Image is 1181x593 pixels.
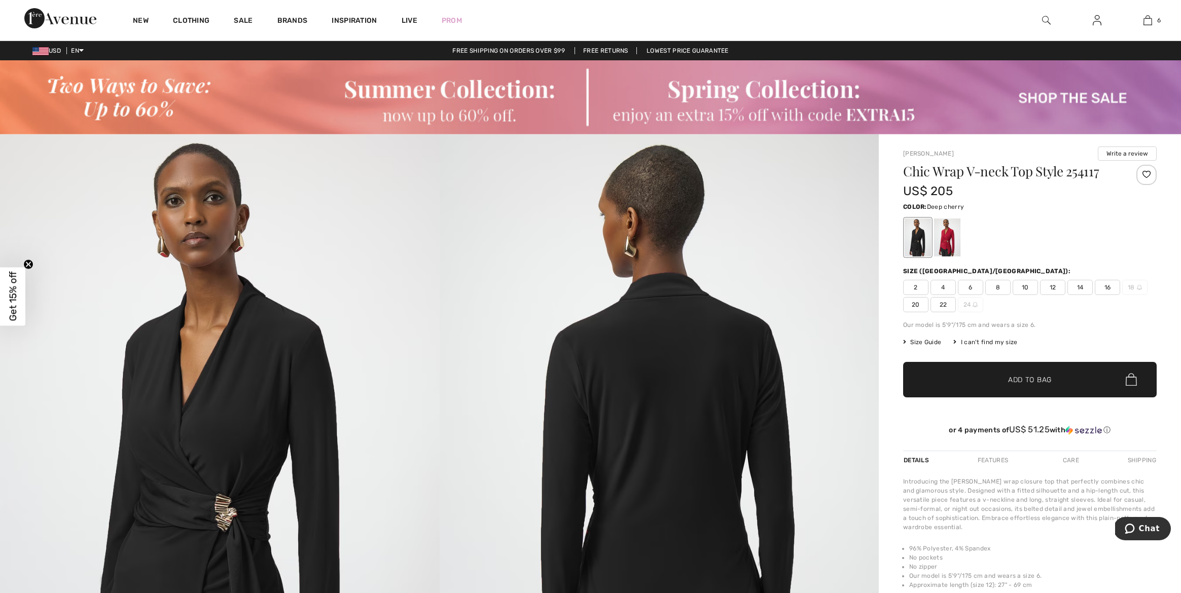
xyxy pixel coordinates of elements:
[173,16,209,27] a: Clothing
[953,338,1017,347] div: I can't find my size
[909,580,1157,589] li: Approximate length (size 12): 27" - 69 cm
[1125,451,1157,469] div: Shipping
[24,8,96,28] img: 1ère Avenue
[1093,14,1101,26] img: My Info
[1065,426,1102,435] img: Sezzle
[1067,280,1093,295] span: 14
[133,16,149,27] a: New
[903,297,928,312] span: 20
[903,184,953,198] span: US$ 205
[903,451,932,469] div: Details
[1040,280,1065,295] span: 12
[23,260,33,270] button: Close teaser
[903,338,941,347] span: Size Guide
[903,362,1157,397] button: Add to Bag
[958,297,983,312] span: 24
[71,47,84,54] span: EN
[32,47,49,55] img: US Dollar
[1126,373,1137,386] img: Bag.svg
[934,218,960,256] div: Deep cherry
[32,47,65,54] span: USD
[1085,14,1110,27] a: Sign In
[903,203,927,210] span: Color:
[277,16,308,27] a: Brands
[958,280,983,295] span: 6
[931,297,956,312] span: 22
[1009,424,1050,434] span: US$ 51.25
[1137,285,1142,290] img: ring-m.svg
[638,47,737,54] a: Lowest Price Guarantee
[1042,14,1051,26] img: search the website
[931,280,956,295] span: 4
[1098,146,1157,161] button: Write a review
[442,15,462,26] a: Prom
[7,272,19,321] span: Get 15% off
[1157,16,1161,25] span: 6
[332,16,377,27] span: Inspiration
[909,571,1157,580] li: Our model is 5'9"/175 cm and wears a size 6.
[1122,280,1148,295] span: 18
[909,544,1157,553] li: 96% Polyester, 4% Spandex
[905,218,931,256] div: Black
[903,425,1157,438] div: or 4 payments ofUS$ 51.25withSezzle Click to learn more about Sezzle
[973,302,978,307] img: ring-m.svg
[234,16,253,27] a: Sale
[903,280,928,295] span: 2
[927,203,964,210] span: Deep cherry
[903,425,1157,435] div: or 4 payments of with
[1054,451,1088,469] div: Care
[575,47,637,54] a: Free Returns
[1013,280,1038,295] span: 10
[1123,14,1172,26] a: 6
[909,562,1157,571] li: No zipper
[909,553,1157,562] li: No pockets
[444,47,573,54] a: Free shipping on orders over $99
[903,150,954,157] a: [PERSON_NAME]
[903,267,1072,276] div: Size ([GEOGRAPHIC_DATA]/[GEOGRAPHIC_DATA]):
[1115,517,1171,542] iframe: Opens a widget where you can chat to one of our agents
[1008,374,1052,385] span: Add to Bag
[985,280,1011,295] span: 8
[402,15,417,26] a: Live
[1095,280,1120,295] span: 16
[969,451,1017,469] div: Features
[903,165,1115,178] h1: Chic Wrap V-neck Top Style 254117
[903,320,1157,329] div: Our model is 5'9"/175 cm and wears a size 6.
[1143,14,1152,26] img: My Bag
[903,477,1157,532] div: Introducing the [PERSON_NAME] wrap closure top that perfectly combines chic and glamorous style. ...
